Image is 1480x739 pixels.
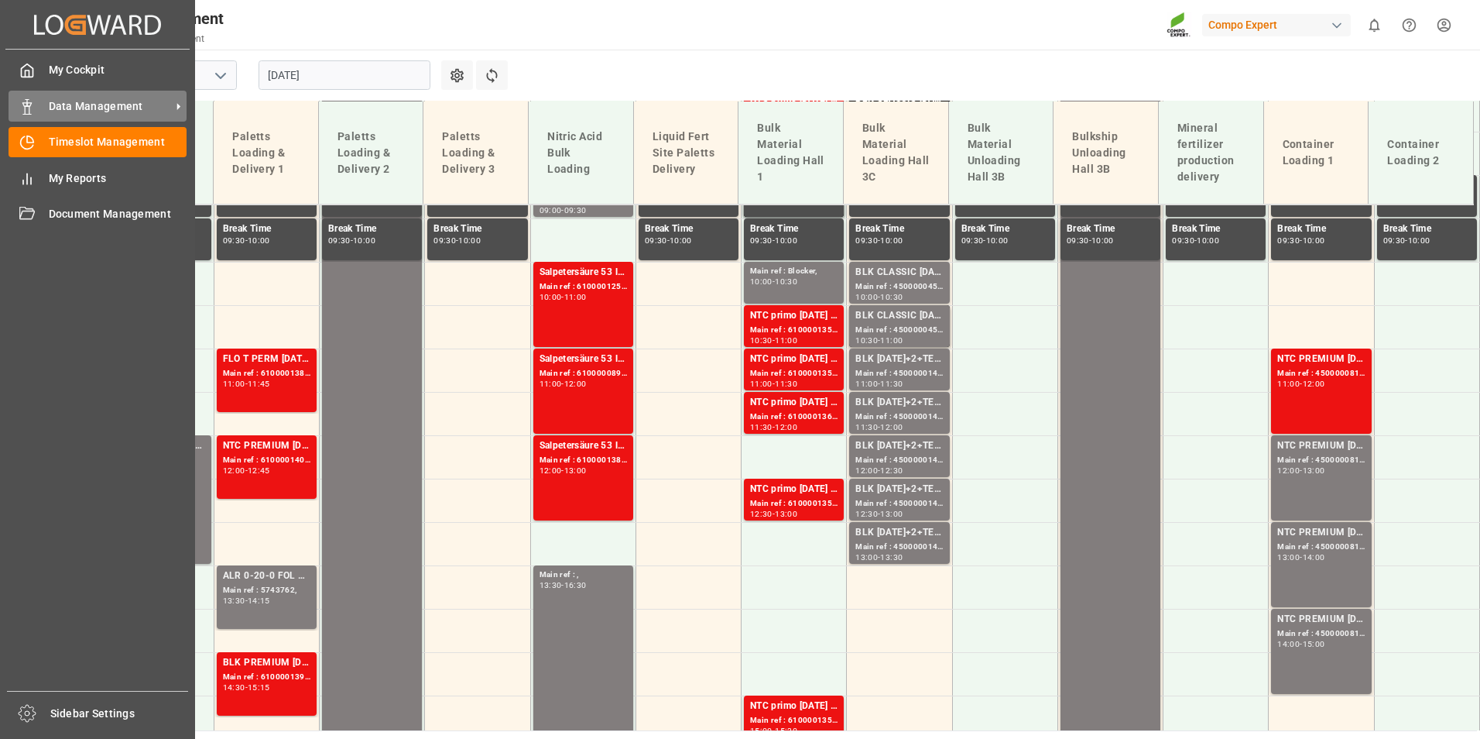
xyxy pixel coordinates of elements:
[223,467,245,474] div: 12:00
[1067,237,1089,244] div: 09:30
[1303,237,1325,244] div: 10:00
[750,411,838,424] div: Main ref : 6100001360, 2000000517;
[564,467,587,474] div: 13:00
[1408,237,1430,244] div: 10:00
[855,395,943,411] div: BLK [DATE]+2+TE (GW) BULK;
[456,237,458,244] div: -
[1277,612,1365,627] div: NTC PREMIUM [DATE] 50kg (x25) NLA MTO;
[855,541,943,554] div: Main ref : 4500000144, 2000000108;
[670,237,692,244] div: 10:00
[223,352,310,367] div: FLO T PERM [DATE] 25kg (x60) INT;BFL CA SL 20L (x48) ES,PT;FLO T Turf 20-5-8 25kg (x42) INT;BC PL...
[561,207,564,214] div: -
[855,308,943,324] div: BLK CLASSIC [DATE]+3+TE BULK;
[49,170,187,187] span: My Reports
[1277,467,1300,474] div: 12:00
[1303,467,1325,474] div: 13:00
[9,163,187,193] a: My Reports
[1167,12,1191,39] img: Screenshot%202023-09-29%20at%2010.02.21.png_1712312052.png
[1392,8,1427,43] button: Help Center
[1067,222,1154,237] div: Break Time
[353,237,375,244] div: 10:00
[1091,237,1114,244] div: 10:00
[1300,237,1302,244] div: -
[878,424,880,431] div: -
[983,237,985,244] div: -
[328,222,416,237] div: Break Time
[750,699,838,714] div: NTC primo [DATE] BULK;
[775,510,797,517] div: 13:00
[773,510,775,517] div: -
[9,127,187,157] a: Timeslot Management
[1277,367,1365,380] div: Main ref : 4500000815, 2000000613;
[750,337,773,344] div: 10:30
[208,64,231,88] button: open menu
[564,294,587,301] div: 11:00
[1277,641,1300,648] div: 14:00
[751,114,831,191] div: Bulk Material Loading Hall 1
[750,510,773,517] div: 12:30
[855,367,943,380] div: Main ref : 4500000145, 2000000108;
[1277,525,1365,541] div: NTC PREMIUM [DATE] 50kg (x25) NLA MTO;
[855,294,878,301] div: 10:00
[248,597,270,604] div: 14:15
[1277,627,1365,641] div: Main ref : 4500000818, 2000000613;
[49,206,187,222] span: Document Management
[1277,237,1300,244] div: 09:30
[223,438,310,454] div: NTC PREMIUM [DATE] 25kg (x40) D,EN,PL;BT T NK [DATE] 11%UH 3M 25kg (x40) INT;BT TURF N [DATE] 13%...
[1300,554,1302,561] div: -
[540,367,627,380] div: Main ref : 6100000892, 2000000902;
[564,582,587,589] div: 16:30
[1405,237,1407,244] div: -
[880,337,903,344] div: 11:00
[540,467,562,474] div: 12:00
[773,727,775,734] div: -
[880,510,903,517] div: 13:00
[540,582,562,589] div: 13:30
[540,265,627,280] div: Salpetersäure 53 lose;
[878,294,880,301] div: -
[1194,237,1197,244] div: -
[248,684,270,691] div: 15:15
[855,497,943,510] div: Main ref : 4500000148, 2000000108;
[9,199,187,229] a: Document Management
[1172,222,1259,237] div: Break Time
[880,467,903,474] div: 12:30
[458,237,481,244] div: 10:00
[436,122,516,184] div: Paletts Loading & Delivery 3
[1357,8,1392,43] button: show 0 new notifications
[433,237,456,244] div: 09:30
[1277,541,1365,554] div: Main ref : 4500000817, 2000000613;
[878,237,880,244] div: -
[855,467,878,474] div: 12:00
[1383,222,1471,237] div: Break Time
[1277,454,1365,467] div: Main ref : 4500000816, 2000000613;
[223,367,310,380] div: Main ref : 6100001380, 2000001183;
[223,237,245,244] div: 09:30
[750,222,838,237] div: Break Time
[540,294,562,301] div: 10:00
[561,294,564,301] div: -
[223,454,310,467] div: Main ref : 6100001400, 2000000945;
[1277,352,1365,367] div: NTC PREMIUM [DATE] 50kg (x25) NLA MTO;
[855,454,943,467] div: Main ref : 4500000146, 2000000108;
[540,454,627,467] div: Main ref : 6100001389, 2000001205;
[1303,380,1325,387] div: 12:00
[855,482,943,497] div: BLK [DATE]+2+TE (GW) BULK;
[245,467,248,474] div: -
[245,597,248,604] div: -
[1300,641,1302,648] div: -
[223,684,245,691] div: 14:30
[245,380,248,387] div: -
[1066,122,1146,184] div: Bulkship Unloading Hall 3B
[49,62,187,78] span: My Cockpit
[880,294,903,301] div: 10:30
[855,380,878,387] div: 11:00
[775,337,797,344] div: 11:00
[1202,14,1351,36] div: Compo Expert
[1277,554,1300,561] div: 13:00
[878,467,880,474] div: -
[540,352,627,367] div: Salpetersäure 53 lose;
[645,237,667,244] div: 09:30
[855,324,943,337] div: Main ref : 4500000456, 2000000389;
[855,237,878,244] div: 09:30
